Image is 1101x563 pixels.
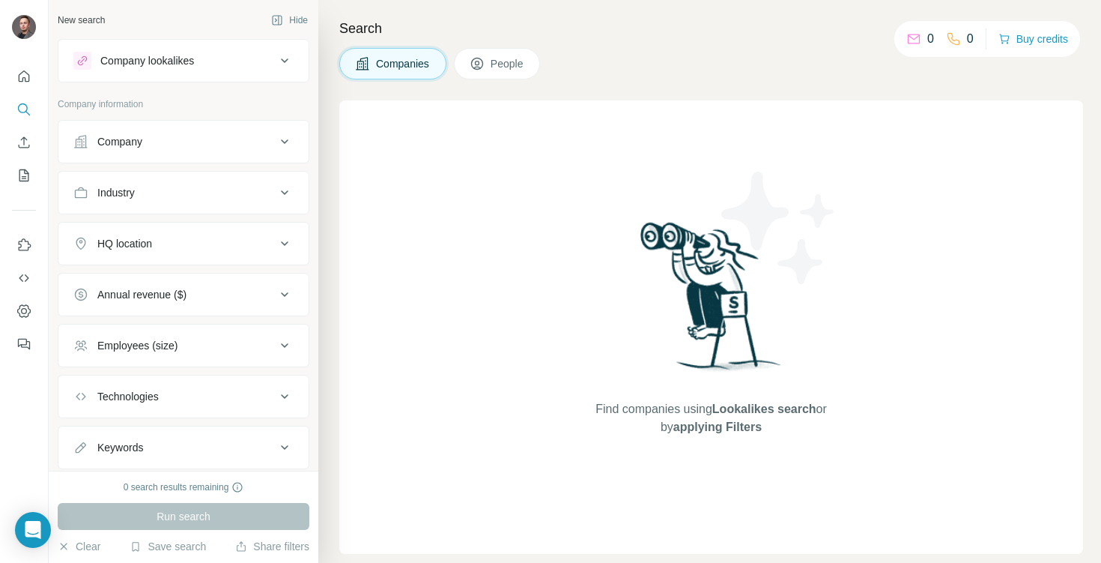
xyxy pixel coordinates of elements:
[998,28,1068,49] button: Buy credits
[97,389,159,404] div: Technologies
[97,185,135,200] div: Industry
[339,18,1083,39] h4: Search
[130,539,206,554] button: Save search
[591,400,831,436] span: Find companies using or by
[124,481,244,494] div: 0 search results remaining
[491,56,525,71] span: People
[58,13,105,27] div: New search
[58,175,309,211] button: Industry
[634,218,789,385] img: Surfe Illustration - Woman searching with binoculars
[97,236,152,251] div: HQ location
[97,287,186,302] div: Annual revenue ($)
[12,15,36,39] img: Avatar
[58,43,309,79] button: Company lookalikes
[58,379,309,415] button: Technologies
[58,539,100,554] button: Clear
[376,56,431,71] span: Companies
[927,30,934,48] p: 0
[12,129,36,156] button: Enrich CSV
[712,160,846,295] img: Surfe Illustration - Stars
[12,63,36,90] button: Quick start
[712,403,816,415] span: Lookalikes search
[97,134,142,149] div: Company
[58,328,309,364] button: Employees (size)
[12,331,36,358] button: Feedback
[15,512,51,548] div: Open Intercom Messenger
[12,298,36,325] button: Dashboard
[12,265,36,292] button: Use Surfe API
[235,539,309,554] button: Share filters
[100,53,194,68] div: Company lookalikes
[261,9,318,31] button: Hide
[58,430,309,466] button: Keywords
[58,226,309,262] button: HQ location
[12,96,36,123] button: Search
[58,124,309,160] button: Company
[12,162,36,189] button: My lists
[12,232,36,259] button: Use Surfe on LinkedIn
[58,97,309,111] p: Company information
[673,421,762,433] span: applying Filters
[97,440,143,455] div: Keywords
[967,30,974,48] p: 0
[97,338,178,353] div: Employees (size)
[58,277,309,313] button: Annual revenue ($)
